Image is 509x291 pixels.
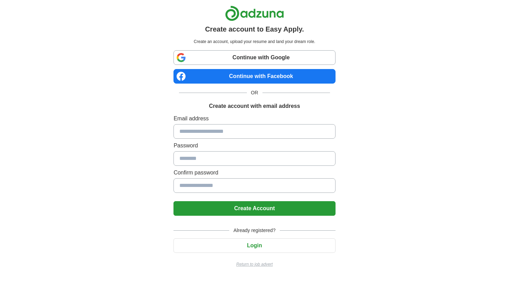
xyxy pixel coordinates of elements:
label: Email address [173,114,335,123]
a: Continue with Google [173,50,335,65]
p: Create an account, upload your resume and land your dream role. [175,38,334,45]
span: OR [247,89,262,96]
label: Confirm password [173,169,335,177]
a: Continue with Facebook [173,69,335,84]
a: Login [173,242,335,248]
span: Already registered? [229,227,279,234]
h1: Create account with email address [209,102,300,110]
img: Adzuna logo [225,6,284,21]
h1: Create account to Easy Apply. [205,24,304,34]
label: Password [173,142,335,150]
a: Return to job advert [173,261,335,267]
button: Login [173,238,335,253]
button: Create Account [173,201,335,216]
